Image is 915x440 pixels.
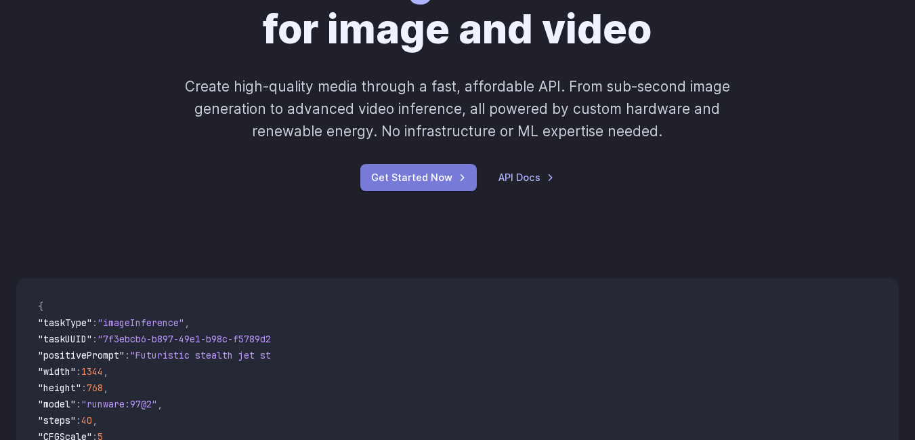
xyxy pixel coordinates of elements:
[81,398,157,410] span: "runware:97@2"
[81,365,103,378] span: 1344
[92,414,98,426] span: ,
[157,398,163,410] span: ,
[38,300,43,313] span: {
[360,164,477,191] a: Get Started Now
[125,349,130,361] span: :
[498,169,554,185] a: API Docs
[76,398,81,410] span: :
[184,317,190,329] span: ,
[103,365,108,378] span: ,
[175,75,740,143] p: Create high-quality media through a fast, affordable API. From sub-second image generation to adv...
[98,333,303,345] span: "7f3ebcb6-b897-49e1-b98c-f5789d2d40d7"
[87,382,103,394] span: 768
[92,333,98,345] span: :
[81,414,92,426] span: 40
[38,365,76,378] span: "width"
[81,382,87,394] span: :
[98,317,184,329] span: "imageInference"
[38,398,76,410] span: "model"
[38,382,81,394] span: "height"
[76,365,81,378] span: :
[38,414,76,426] span: "steps"
[103,382,108,394] span: ,
[92,317,98,329] span: :
[38,333,92,345] span: "taskUUID"
[130,349,623,361] span: "Futuristic stealth jet streaking through a neon-lit cityscape with glowing purple exhaust"
[76,414,81,426] span: :
[38,349,125,361] span: "positivePrompt"
[38,317,92,329] span: "taskType"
